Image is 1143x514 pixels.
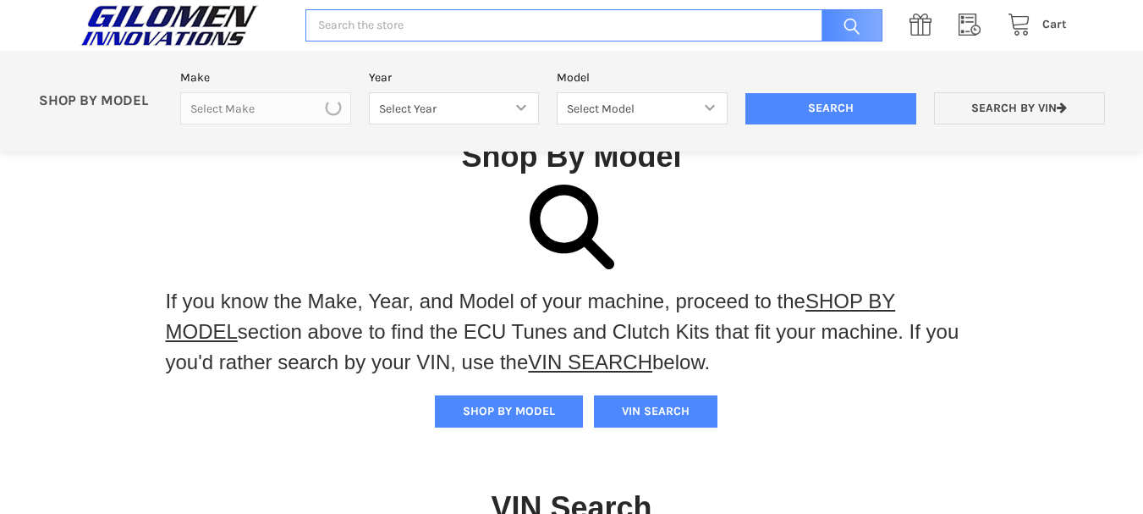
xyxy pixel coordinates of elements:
a: VIN SEARCH [528,351,652,373]
label: Model [557,69,728,86]
input: Search the store [305,9,882,42]
span: Cart [1042,17,1067,31]
a: Search by VIN [934,92,1105,125]
a: SHOP BY MODEL [166,290,896,343]
label: Year [369,69,540,86]
a: Cart [998,14,1067,36]
img: GILOMEN INNOVATIONS [76,4,262,47]
input: Search [745,93,916,125]
button: SHOP BY MODEL [435,395,583,428]
p: If you know the Make, Year, and Model of your machine, proceed to the section above to find the E... [166,286,978,378]
label: Make [180,69,351,86]
p: SHOP BY MODEL [30,92,172,110]
button: VIN SEARCH [594,395,717,428]
a: GILOMEN INNOVATIONS [76,4,288,47]
h1: Shop By Model [76,137,1066,175]
input: Search [813,9,882,42]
